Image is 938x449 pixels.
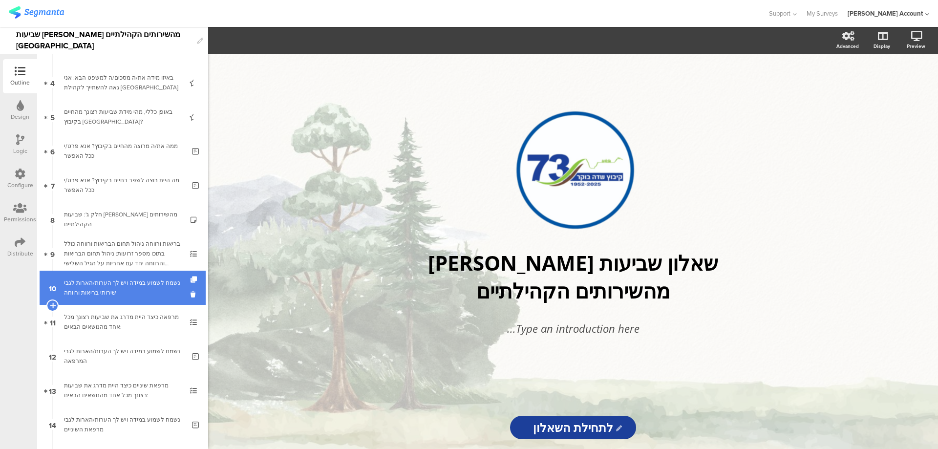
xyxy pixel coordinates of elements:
[49,351,56,362] span: 12
[49,282,56,293] span: 10
[64,210,181,229] div: חלק ג': שביעות רצון מהשירותים הקהילתיים
[64,415,185,434] div: נשמח לשמוע במידה ויש לך הערות/הארות לגבי מרפאת השיניים
[64,141,185,161] div: ממה את/ה מרוצה מהחיים בקיבוץ? אנא פרט/י ככל האפשר
[50,214,55,225] span: 8
[64,107,181,127] div: באופן כללי, מהי מידת שביעות רצונך מהחיים בקיבוץ שדה בוקר?
[907,43,925,50] div: Preview
[874,43,890,50] div: Display
[848,9,923,18] div: [PERSON_NAME] Account
[7,181,33,190] div: Configure
[64,73,181,92] div: באיזו מידה את/ה מסכים/ה למשפט הבא: אני גאה להשתייך לקהילת שדה בוקר
[769,9,790,18] span: Support
[392,249,754,304] p: שאלון שביעות [PERSON_NAME] מהשירותים הקהילתיים
[40,134,206,168] a: 6 ממה את/ה מרוצה מהחיים בקיבוץ? אנא פרט/י ככל האפשר
[191,290,199,299] i: Delete
[50,111,55,122] span: 5
[50,77,55,88] span: 4
[7,249,33,258] div: Distribute
[40,202,206,236] a: 8 חלק ג': שביעות [PERSON_NAME] מהשירותים הקהילתיים
[40,339,206,373] a: 12 נשמח לשמוע במידה ויש לך הערות/הארות לגבי המרפאה
[11,112,29,121] div: Design
[4,215,36,224] div: Permissions
[40,407,206,442] a: 14 נשמח לשמוע במידה ויש לך הערות/הארות לגבי מרפאת השיניים
[64,312,181,332] div: מרפאה כיצד היית מדרג את שביעות רצונך מכל אחד מהנושאים הבאים:
[64,346,185,366] div: נשמח לשמוע במידה ויש לך הערות/הארות לגבי המרפאה
[40,373,206,407] a: 13 מרפאת שיניים כיצד היית מדרג את שביעות רצונך מכל אחד מהנושאים הבאים:
[10,78,30,87] div: Outline
[40,100,206,134] a: 5 באופן כללי, מהי מידת שביעות רצונך מהחיים בקיבוץ [GEOGRAPHIC_DATA]?
[16,27,192,54] div: שביעות [PERSON_NAME] מהשירותים הקהילתיים [GEOGRAPHIC_DATA]
[9,6,64,19] img: segmanta logo
[64,381,181,400] div: מרפאת שיניים כיצד היית מדרג את שביעות רצונך מכל אחד מהנושאים הבאים:
[64,239,181,268] div: בריאות ורווחה ניהול תחום הבריאות ורווחה כולל בתוכו מספר זרועות: ניהול תחום הבריאות והרווחה יחד עם...
[402,321,744,337] div: Type an introduction here...
[64,175,185,195] div: מה היית רוצה לשפר בחיים בקיבוץ? אנא פרט/י ככל האפשר
[50,146,55,156] span: 6
[40,271,206,305] a: 10 נשמח לשמוע במידה ויש לך הערות/הארות לגבי שירותי בריאות ורווחה
[510,416,636,439] input: Start
[40,168,206,202] a: 7 מה היית רוצה לשפר בחיים בקיבוץ? אנא פרט/י ככל האפשר
[64,278,185,298] div: נשמח לשמוע במידה ויש לך הערות/הארות לגבי שירותי בריאות ורווחה
[191,277,199,283] i: Duplicate
[836,43,859,50] div: Advanced
[40,65,206,100] a: 4 באיזו מידה את/ה מסכים/ה למשפט הבא: אני גאה להשתייך לקהילת [GEOGRAPHIC_DATA]
[13,147,27,155] div: Logic
[50,317,56,327] span: 11
[40,305,206,339] a: 11 מרפאה כיצד היית מדרג את שביעות רצונך מכל אחד מהנושאים הבאים:
[40,236,206,271] a: 9 בריאות ורווחה ניהול תחום הבריאות ורווחה כולל בתוכו מספר זרועות: ניהול תחום הבריאות והרווחה יחד ...
[49,419,56,430] span: 14
[50,248,55,259] span: 9
[51,180,55,191] span: 7
[49,385,56,396] span: 13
